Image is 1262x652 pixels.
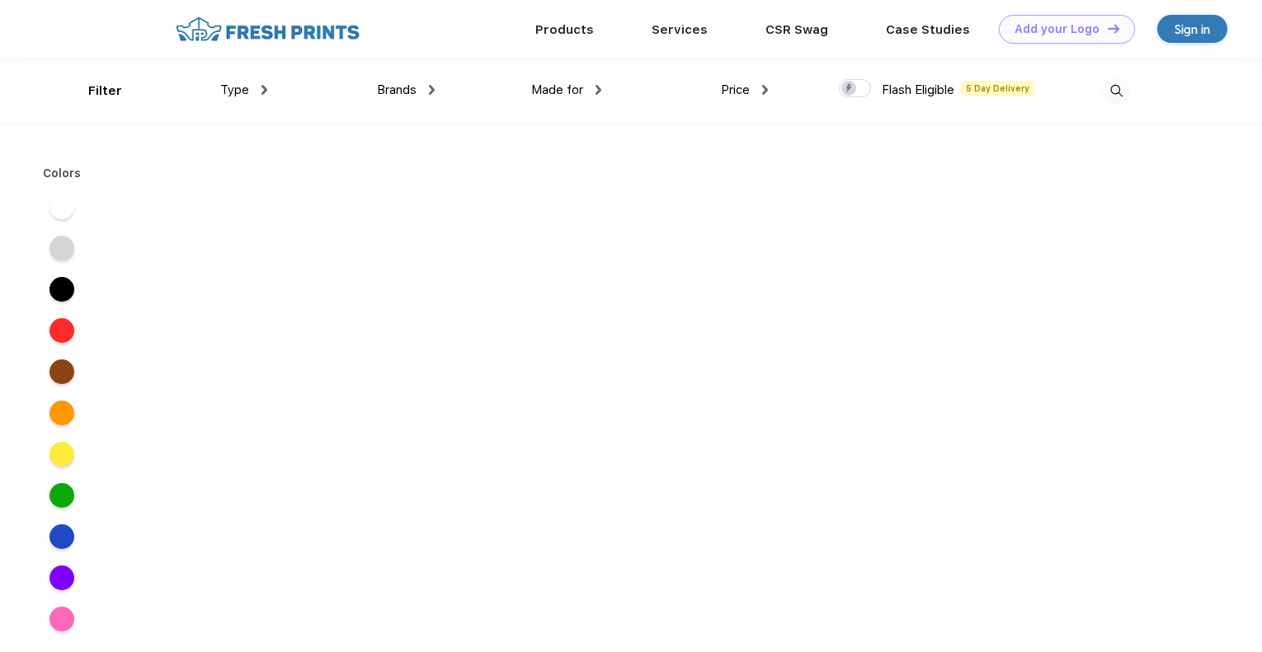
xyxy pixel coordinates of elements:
[1015,22,1100,36] div: Add your Logo
[531,82,583,97] span: Made for
[1157,15,1227,43] a: Sign in
[220,82,249,97] span: Type
[88,82,122,101] div: Filter
[261,85,267,95] img: dropdown.png
[961,81,1034,96] span: 5 Day Delivery
[429,85,435,95] img: dropdown.png
[31,165,94,182] div: Colors
[652,22,708,37] a: Services
[1103,77,1130,105] img: desktop_search.svg
[171,15,365,44] img: fo%20logo%202.webp
[1175,20,1210,39] div: Sign in
[882,82,954,97] span: Flash Eligible
[535,22,594,37] a: Products
[762,85,768,95] img: dropdown.png
[765,22,828,37] a: CSR Swag
[596,85,601,95] img: dropdown.png
[721,82,750,97] span: Price
[1108,24,1119,33] img: DT
[377,82,417,97] span: Brands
